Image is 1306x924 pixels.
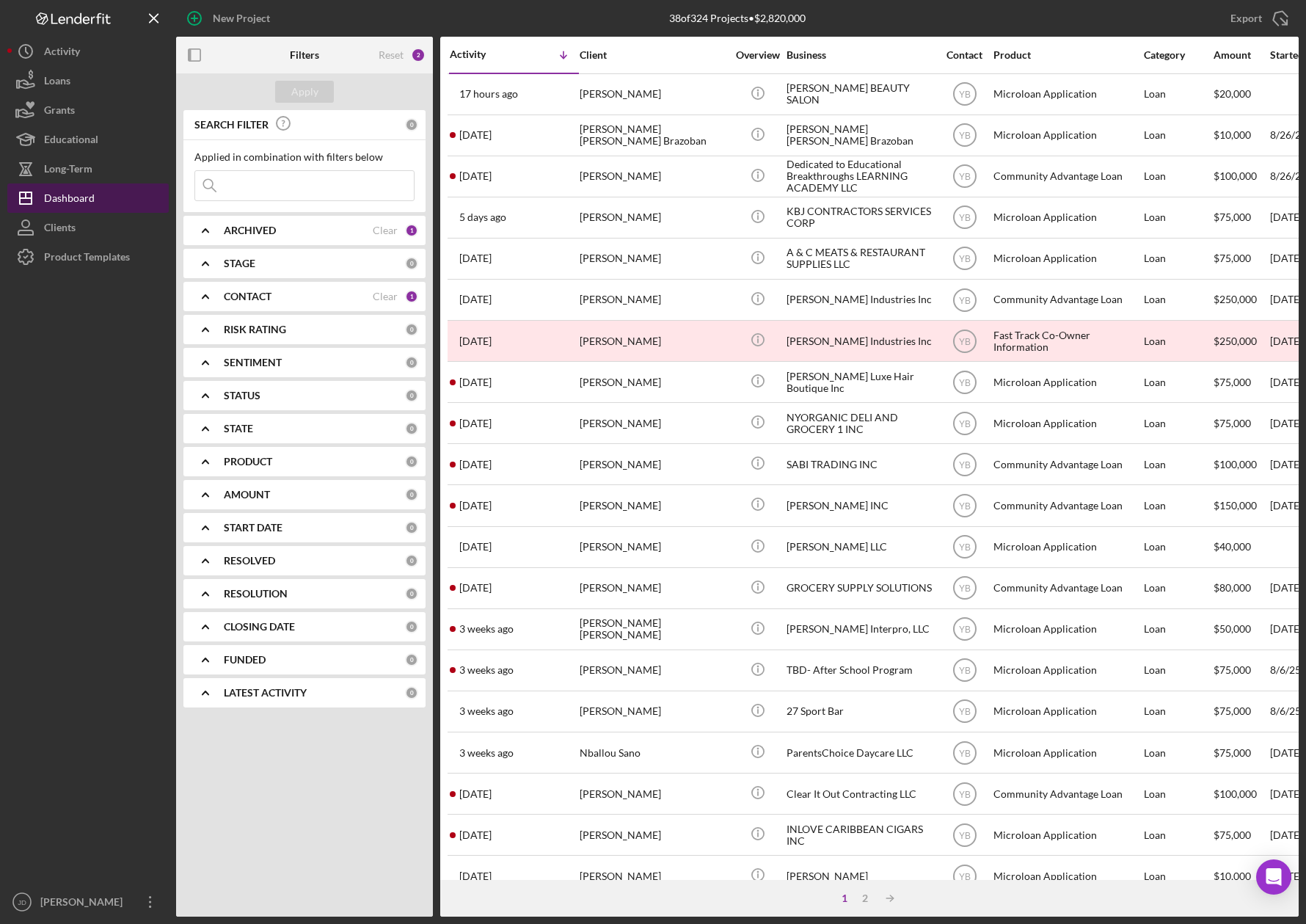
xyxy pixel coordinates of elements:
div: [PERSON_NAME] [580,486,726,525]
div: Microloan Application [993,75,1140,114]
div: [PERSON_NAME] [580,815,726,854]
text: YB [958,254,970,264]
div: Loan [1144,774,1212,813]
time: 2025-08-05 17:02 [459,747,514,759]
div: [PERSON_NAME] INC [787,486,933,525]
div: [PERSON_NAME] [37,887,132,920]
div: Applied in combination with filters below [194,151,415,163]
div: A & C MEATS & RESTAURANT SUPPLIES LLC [787,239,933,278]
div: Loan [1144,239,1212,278]
b: AMOUNT [224,489,270,501]
div: Loan [1144,815,1212,854]
b: STATE [224,423,253,434]
button: Clients [7,213,169,242]
time: 2025-08-01 16:02 [459,829,492,841]
button: Activity [7,37,169,66]
div: Loan [1144,528,1212,567]
div: GROCERY SUPPLY SOLUTIONS [787,569,933,608]
text: YB [958,542,970,553]
div: [PERSON_NAME] BEAUTY SALON [787,75,933,114]
div: [PERSON_NAME] [580,321,726,360]
div: $80,000 [1214,569,1269,608]
time: 2025-08-01 15:43 [459,870,492,882]
div: Contact [937,49,992,61]
b: RESOLUTION [224,588,288,600]
b: CONTACT [224,291,271,302]
div: [PERSON_NAME] [580,651,726,690]
div: Clear It Out Contracting LLC [787,774,933,813]
div: $75,000 [1214,692,1269,731]
div: $20,000 [1214,75,1269,114]
div: Grants [44,95,75,128]
div: [PERSON_NAME] Industries Inc [787,280,933,319]
div: Community Advantage Loan [993,486,1140,525]
div: Microloan Application [993,116,1140,155]
button: Export [1216,4,1299,33]
time: 2025-08-23 15:31 [459,211,506,223]
button: Apply [275,81,334,103]
text: YB [958,295,970,305]
div: [PERSON_NAME] Luxe Hair Boutique Inc [787,363,933,401]
div: Community Advantage Loan [993,157,1140,196]
div: Microloan Application [993,363,1140,401]
div: Loan [1144,733,1212,772]
b: ARCHIVED [224,225,276,236]
a: Grants [7,95,169,125]
div: [PERSON_NAME] Industries Inc [787,321,933,360]
button: JD[PERSON_NAME] [7,887,169,917]
div: 1 [834,892,855,904]
button: Long-Term [7,154,169,183]
b: RISK RATING [224,324,286,335]
div: KBJ CONTRACTORS SERVICES CORP [787,198,933,237]
div: 1 [405,290,418,303]
text: YB [958,583,970,594]
text: YB [958,666,970,676]
button: Dashboard [7,183,169,213]
div: Loan [1144,157,1212,196]
div: ParentsChoice Daycare LLC [787,733,933,772]
div: Client [580,49,726,61]
div: Educational [44,125,98,158]
div: Clear [373,291,398,302]
div: [PERSON_NAME] [580,528,726,567]
div: Loan [1144,692,1212,731]
div: 0 [405,620,418,633]
div: [PERSON_NAME] LLC [787,528,933,567]
div: $75,000 [1214,733,1269,772]
b: LATEST ACTIVITY [224,687,307,699]
div: 27 Sport Bar [787,692,933,731]
time: 2025-08-07 17:57 [459,623,514,635]
div: Overview [730,49,785,61]
div: 0 [405,488,418,501]
div: Community Advantage Loan [993,569,1140,608]
b: STATUS [224,390,260,401]
div: Product Templates [44,242,130,275]
div: $75,000 [1214,651,1269,690]
time: 2025-08-21 09:51 [459,418,492,429]
div: $100,000 [1214,774,1269,813]
div: 0 [405,587,418,600]
time: 2025-08-27 19:57 [459,88,518,100]
div: Microloan Application [993,198,1140,237]
div: Long-Term [44,154,92,187]
div: Dedicated to Educational Breakthroughs LEARNING ACADEMY LLC [787,157,933,196]
div: Loan [1144,486,1212,525]
div: [PERSON_NAME] [PERSON_NAME] Brazoban [580,116,726,155]
time: 2025-08-19 13:07 [459,582,492,594]
div: [PERSON_NAME] [580,445,726,484]
div: [PERSON_NAME] [580,856,726,895]
div: Community Advantage Loan [993,774,1140,813]
text: YB [958,90,970,100]
div: Loan [1144,404,1212,443]
div: Loan [1144,321,1212,360]
div: Business [787,49,933,61]
div: [PERSON_NAME] [580,774,726,813]
div: Community Advantage Loan [993,280,1140,319]
div: [PERSON_NAME] [580,75,726,114]
time: 2025-08-21 13:48 [459,376,492,388]
div: $75,000 [1214,198,1269,237]
div: 2 [411,48,426,62]
b: CLOSING DATE [224,621,295,633]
